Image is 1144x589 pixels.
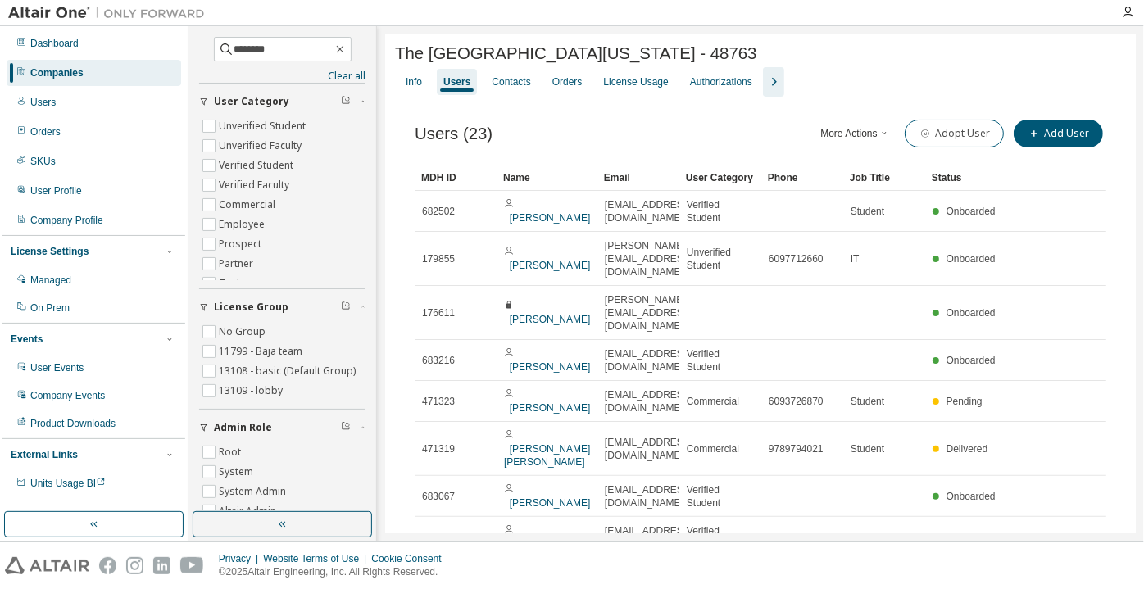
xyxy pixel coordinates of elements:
[30,478,106,489] span: Units Usage BI
[341,95,351,108] span: Clear filter
[219,442,244,462] label: Root
[30,389,105,402] div: Company Events
[605,347,692,374] span: [EMAIL_ADDRESS][DOMAIN_NAME]
[199,70,365,83] a: Clear all
[443,75,470,88] div: Users
[947,443,988,455] span: Delivered
[687,347,754,374] span: Verified Student
[199,410,365,446] button: Admin Role
[219,195,279,215] label: Commercial
[504,443,590,468] a: [PERSON_NAME] [PERSON_NAME]
[905,120,1004,147] button: Adopt User
[947,307,996,319] span: Onboarded
[422,306,455,319] span: 176611
[30,155,56,168] div: SKUs
[219,462,256,482] label: System
[30,125,61,138] div: Orders
[422,395,455,408] span: 471323
[421,165,490,191] div: MDH ID
[603,75,668,88] div: License Usage
[769,252,824,265] span: 6097712660
[30,37,79,50] div: Dashboard
[816,120,895,147] button: More Actions
[422,252,455,265] span: 179855
[687,442,739,455] span: Commercial
[768,165,837,191] div: Phone
[180,557,204,574] img: youtube.svg
[219,361,359,381] label: 13108 - basic (Default Group)
[850,165,919,191] div: Job Title
[219,156,297,175] label: Verified Student
[492,75,530,88] div: Contacts
[30,96,56,109] div: Users
[30,361,84,374] div: User Events
[30,184,82,197] div: User Profile
[510,212,591,224] a: [PERSON_NAME]
[219,136,305,156] label: Unverified Faculty
[605,293,692,333] span: [PERSON_NAME][EMAIL_ADDRESS][DOMAIN_NAME]
[510,402,591,414] a: [PERSON_NAME]
[1014,120,1103,147] button: Add User
[11,448,78,461] div: External Links
[371,552,451,565] div: Cookie Consent
[214,301,288,314] span: License Group
[605,198,692,224] span: [EMAIL_ADDRESS][DOMAIN_NAME]
[219,322,269,342] label: No Group
[30,214,103,227] div: Company Profile
[263,552,371,565] div: Website Terms of Use
[199,84,365,120] button: User Category
[422,442,455,455] span: 471319
[214,95,289,108] span: User Category
[851,395,884,408] span: Student
[126,557,143,574] img: instagram.svg
[605,483,692,510] span: [EMAIL_ADDRESS][DOMAIN_NAME]
[851,205,884,218] span: Student
[219,175,293,195] label: Verified Faculty
[219,116,309,136] label: Unverified Student
[99,557,116,574] img: facebook.svg
[219,234,265,254] label: Prospect
[11,245,89,258] div: License Settings
[30,417,116,430] div: Product Downloads
[422,531,455,544] span: 682529
[769,395,824,408] span: 6093726870
[219,501,279,521] label: Altair Admin
[851,442,884,455] span: Student
[851,252,860,265] span: IT
[341,421,351,434] span: Clear filter
[214,421,272,434] span: Admin Role
[851,531,884,544] span: Student
[219,482,289,501] label: System Admin
[947,355,996,366] span: Onboarded
[415,125,493,143] span: Users (23)
[30,274,71,287] div: Managed
[153,557,170,574] img: linkedin.svg
[687,198,754,224] span: Verified Student
[932,165,1001,191] div: Status
[605,436,692,462] span: [EMAIL_ADDRESS][DOMAIN_NAME]
[769,442,824,455] span: 9789794021
[947,253,996,265] span: Onboarded
[503,165,591,191] div: Name
[422,205,455,218] span: 682502
[219,342,306,361] label: 11799 - Baja team
[947,491,996,502] span: Onboarded
[687,246,754,272] span: Unverified Student
[605,388,692,415] span: [EMAIL_ADDRESS][DOMAIN_NAME]
[219,552,263,565] div: Privacy
[8,5,213,21] img: Altair One
[422,354,455,367] span: 683216
[219,254,256,274] label: Partner
[395,44,757,63] span: The [GEOGRAPHIC_DATA][US_STATE] - 48763
[219,381,286,401] label: 13109 - lobby
[510,314,591,325] a: [PERSON_NAME]
[219,274,243,293] label: Trial
[687,395,739,408] span: Commercial
[605,239,692,279] span: [PERSON_NAME][EMAIL_ADDRESS][DOMAIN_NAME]
[406,75,422,88] div: Info
[605,524,692,550] span: [EMAIL_ADDRESS][DOMAIN_NAME]
[341,301,351,314] span: Clear filter
[686,165,755,191] div: User Category
[422,490,455,503] span: 683067
[947,532,996,543] span: Onboarded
